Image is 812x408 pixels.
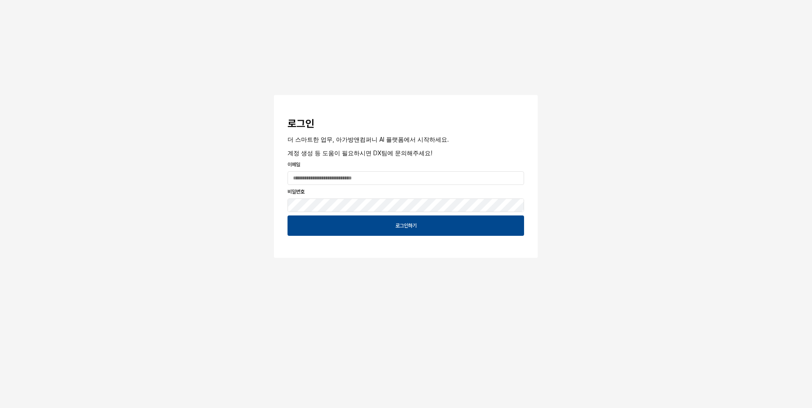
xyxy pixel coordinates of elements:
[288,135,524,144] p: 더 스마트한 업무, 아가방앤컴퍼니 AI 플랫폼에서 시작하세요.
[288,118,524,130] h3: 로그인
[288,215,524,236] button: 로그인하기
[288,148,524,157] p: 계정 생성 등 도움이 필요하시면 DX팀에 문의해주세요!
[288,161,524,168] p: 이메일
[395,222,417,229] p: 로그인하기
[288,188,524,196] p: 비밀번호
